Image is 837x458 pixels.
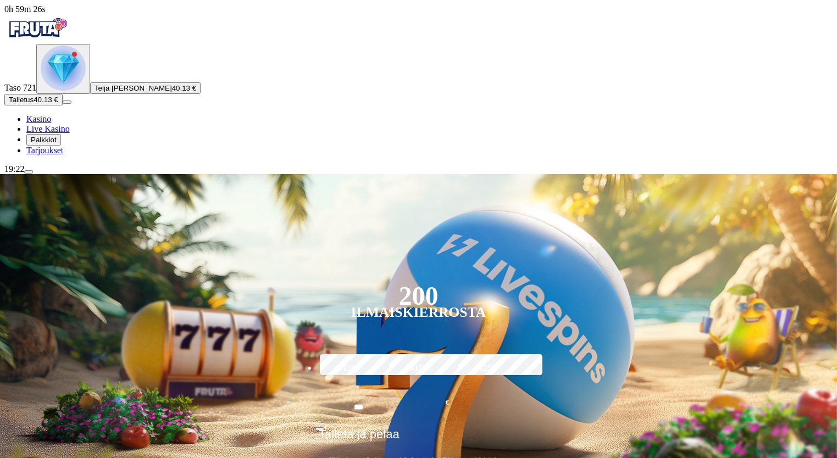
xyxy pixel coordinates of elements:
[4,164,24,174] span: 19:22
[315,427,522,450] button: Talleta ja pelaa
[24,170,33,174] button: menu
[41,46,86,91] img: level unlocked
[63,100,71,104] button: menu
[4,14,70,42] img: Fruta
[351,306,486,319] div: Ilmaiskierrosta
[26,114,51,124] span: Kasino
[4,34,70,43] a: Fruta
[4,83,36,92] span: Taso 721
[9,96,34,104] span: Talletus
[398,289,438,303] div: 200
[4,14,833,155] nav: Primary
[31,136,57,144] span: Palkkiot
[36,44,90,94] button: level unlocked
[26,134,61,146] button: reward iconPalkkiot
[26,124,70,133] a: poker-chip iconLive Kasino
[4,94,63,105] button: Talletusplus icon40.13 €
[317,353,381,384] label: €50
[90,82,201,94] button: Teija [PERSON_NAME]40.13 €
[26,124,70,133] span: Live Kasino
[34,96,58,104] span: 40.13 €
[319,427,400,449] span: Talleta ja pelaa
[446,398,449,408] span: €
[26,146,63,155] a: gift-inverted iconTarjoukset
[172,84,196,92] span: 40.13 €
[324,423,328,430] span: €
[386,353,451,384] label: €150
[95,84,172,92] span: Teija [PERSON_NAME]
[26,146,63,155] span: Tarjoukset
[456,353,520,384] label: €250
[26,114,51,124] a: diamond iconKasino
[4,4,46,14] span: user session time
